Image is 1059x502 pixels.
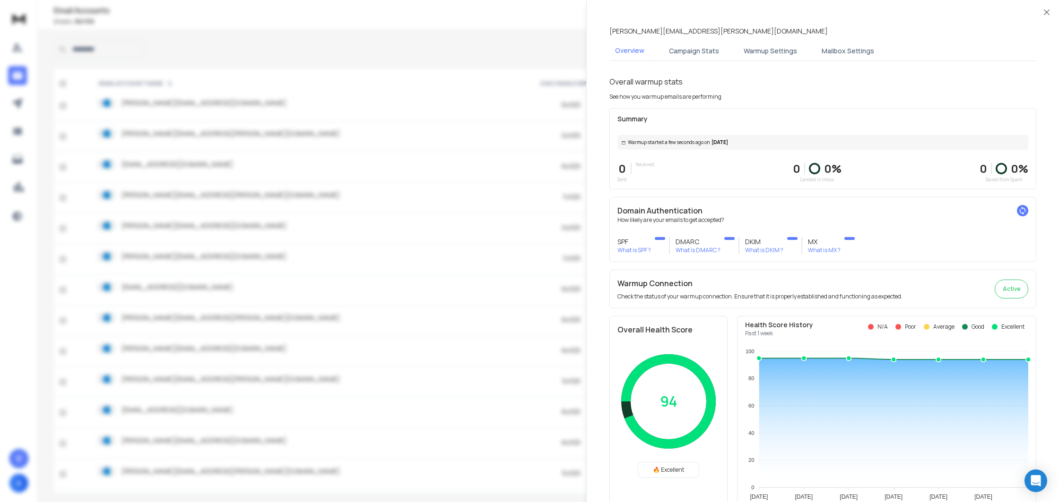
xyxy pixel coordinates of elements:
button: Mailbox Settings [816,41,880,61]
p: 94 [660,393,677,410]
p: Received [635,161,654,168]
p: What is SPF ? [617,247,651,254]
p: Sent [617,176,627,183]
h3: MX [808,237,841,247]
p: N/A [877,323,888,331]
button: Active [995,280,1028,298]
tspan: 0 [751,485,754,490]
tspan: 60 [748,403,754,408]
p: Health Score History [745,320,813,330]
p: Saved from Spam [980,176,1028,183]
h3: DKIM [745,237,783,247]
h3: DMARC [676,237,720,247]
tspan: [DATE] [795,493,813,500]
h1: Overall warmup stats [609,76,683,87]
tspan: [DATE] [974,493,992,500]
button: Campaign Stats [663,41,725,61]
tspan: 80 [748,375,754,381]
h2: Domain Authentication [617,205,1028,216]
button: Warmup Settings [738,41,803,61]
tspan: [DATE] [840,493,858,500]
tspan: [DATE] [750,493,768,500]
p: [PERSON_NAME][EMAIL_ADDRESS][PERSON_NAME][DOMAIN_NAME] [609,26,828,36]
p: Landed in Inbox [793,176,842,183]
p: 0 % [1011,161,1028,176]
p: What is DMARC ? [676,247,720,254]
tspan: [DATE] [885,493,903,500]
p: Past 1 week [745,330,813,337]
p: 0 [617,161,627,176]
strong: 0 [980,161,987,176]
p: What is DKIM ? [745,247,783,254]
p: See how you warmup emails are performing [609,93,721,101]
p: Average [933,323,955,331]
p: 0 [793,161,800,176]
p: Poor [905,323,916,331]
h3: SPF [617,237,651,247]
p: Excellent [1001,323,1024,331]
p: Good [972,323,984,331]
p: How likely are your emails to get accepted? [617,216,1028,224]
p: Check the status of your warmup connection. Ensure that it is properly established and functionin... [617,293,903,300]
tspan: 20 [748,457,754,463]
span: Warmup started a few seconds ago on [628,139,710,146]
tspan: 40 [748,430,754,436]
button: Overview [609,40,650,62]
h2: Overall Health Score [617,324,720,335]
tspan: 100 [746,349,754,354]
div: [DATE] [617,135,1028,150]
tspan: [DATE] [929,493,947,500]
div: Open Intercom Messenger [1024,469,1047,492]
p: Summary [617,114,1028,124]
h2: Warmup Connection [617,278,903,289]
p: 0 % [824,161,842,176]
div: 🔥 Excellent [638,462,699,478]
p: What is MX ? [808,247,841,254]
